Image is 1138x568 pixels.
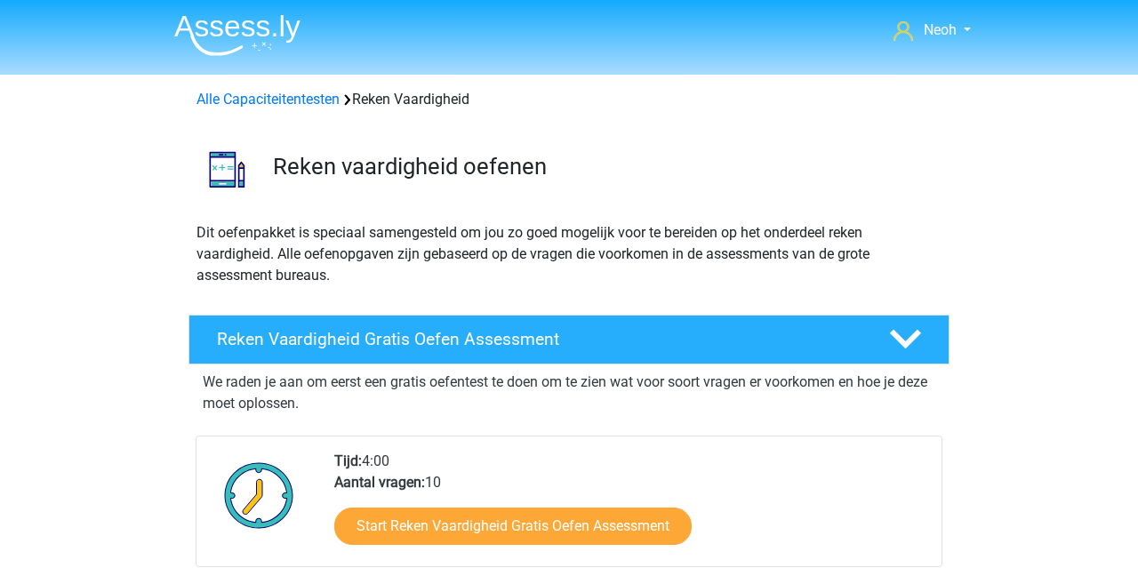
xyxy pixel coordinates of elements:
[273,153,935,180] h3: Reken vaardigheid oefenen
[334,508,692,545] a: Start Reken Vaardigheid Gratis Oefen Assessment
[334,474,425,491] b: Aantal vragen:
[334,452,362,469] b: Tijd:
[203,372,935,414] p: We raden je aan om eerst een gratis oefentest te doen om te zien wat voor soort vragen er voorkom...
[196,91,340,108] a: Alle Capaciteitentesten
[196,222,942,286] p: Dit oefenpakket is speciaal samengesteld om jou zo goed mogelijk voor te bereiden op het onderdee...
[174,14,301,56] img: Assessly
[217,329,861,349] h4: Reken Vaardigheid Gratis Oefen Assessment
[321,451,941,566] div: 4:00 10
[924,21,957,38] span: Neoh
[886,20,978,41] a: Neoh
[189,89,949,110] div: Reken Vaardigheid
[189,132,265,207] img: reken vaardigheid
[181,315,957,364] a: Reken Vaardigheid Gratis Oefen Assessment
[214,451,304,540] img: Klok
